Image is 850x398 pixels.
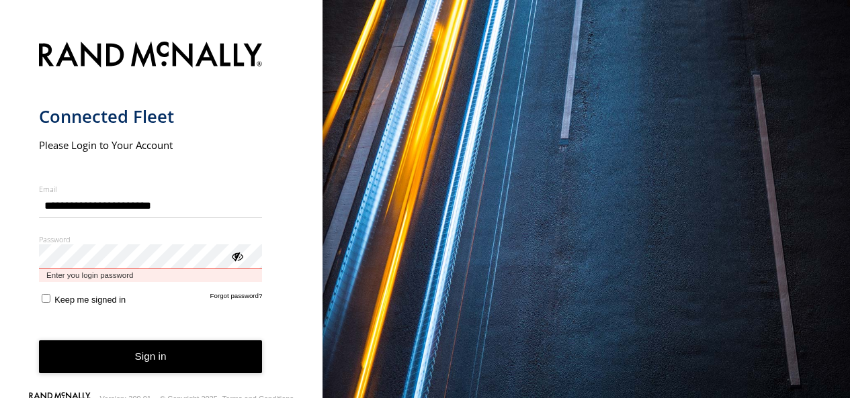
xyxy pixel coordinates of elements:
h2: Please Login to Your Account [39,138,263,152]
input: Keep me signed in [42,294,50,303]
span: Enter you login password [39,269,263,282]
img: Rand McNally [39,39,263,73]
label: Password [39,234,263,244]
a: Forgot password? [210,292,263,305]
div: ViewPassword [230,249,243,262]
button: Sign in [39,340,263,373]
label: Email [39,184,263,194]
span: Keep me signed in [54,295,126,305]
h1: Connected Fleet [39,105,263,128]
form: main [39,34,284,395]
